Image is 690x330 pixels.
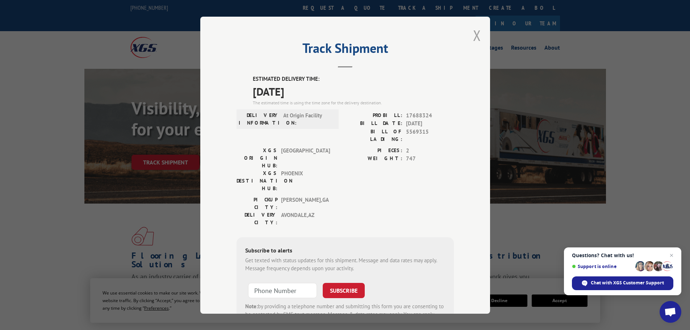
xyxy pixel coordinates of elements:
strong: Note: [245,302,258,309]
label: BILL DATE: [345,120,402,128]
h2: Track Shipment [237,43,454,57]
span: [PERSON_NAME] , GA [281,196,330,211]
span: 747 [406,155,454,163]
div: The estimated time is using the time zone for the delivery destination. [253,99,454,106]
label: PICKUP CITY: [237,196,277,211]
span: Chat with XGS Customer Support [591,280,664,286]
span: [DATE] [406,120,454,128]
label: BILL OF LADING: [345,128,402,143]
span: 5569315 [406,128,454,143]
span: At Origin Facility [283,111,332,126]
label: WEIGHT: [345,155,402,163]
span: PHOENIX [281,169,330,192]
button: SUBSCRIBE [323,283,365,298]
div: Open chat [660,301,681,323]
span: Support is online [572,264,633,269]
button: Close modal [473,26,481,45]
span: AVONDALE , AZ [281,211,330,226]
div: by providing a telephone number and submitting this form you are consenting to be contacted by SM... [245,302,445,327]
span: 17688324 [406,111,454,120]
label: XGS ORIGIN HUB: [237,146,277,169]
div: Chat with XGS Customer Support [572,276,673,290]
label: XGS DESTINATION HUB: [237,169,277,192]
div: Get texted with status updates for this shipment. Message and data rates may apply. Message frequ... [245,256,445,272]
label: PROBILL: [345,111,402,120]
div: Subscribe to alerts [245,246,445,256]
label: ESTIMATED DELIVERY TIME: [253,75,454,83]
span: Questions? Chat with us! [572,252,673,258]
label: DELIVERY CITY: [237,211,277,226]
input: Phone Number [248,283,317,298]
label: DELIVERY INFORMATION: [239,111,280,126]
span: 2 [406,146,454,155]
span: [DATE] [253,83,454,99]
span: [GEOGRAPHIC_DATA] [281,146,330,169]
label: PIECES: [345,146,402,155]
span: Close chat [667,251,676,260]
